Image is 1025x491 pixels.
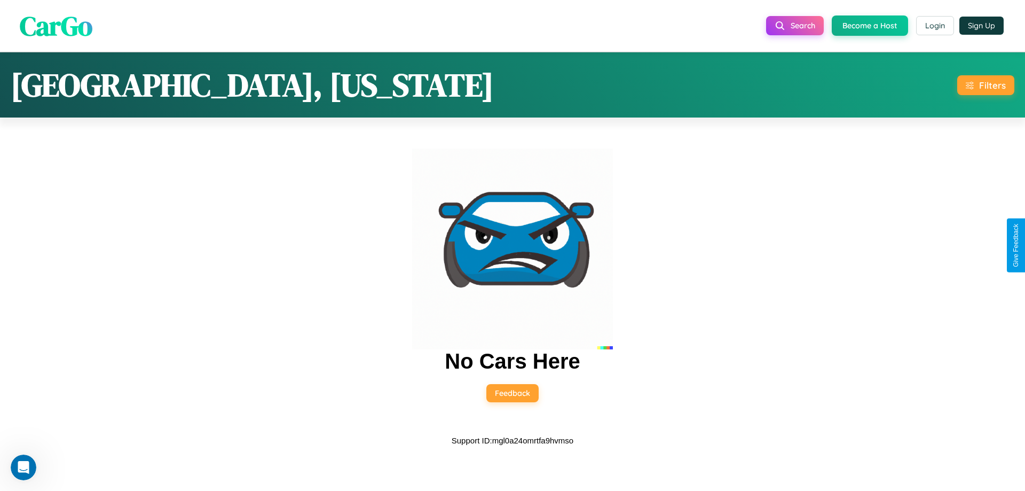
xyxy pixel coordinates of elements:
span: CarGo [20,7,92,44]
button: Search [766,16,824,35]
button: Login [916,16,954,35]
button: Become a Host [832,15,908,36]
p: Support ID: mgl0a24omrtfa9hvmso [452,433,573,448]
div: Filters [979,80,1006,91]
span: Search [791,21,815,30]
h2: No Cars Here [445,349,580,373]
button: Filters [957,75,1014,95]
img: car [412,149,613,349]
button: Feedback [486,384,539,402]
h1: [GEOGRAPHIC_DATA], [US_STATE] [11,63,494,107]
button: Sign Up [959,17,1004,35]
iframe: Intercom live chat [11,455,36,480]
div: Give Feedback [1012,224,1020,267]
